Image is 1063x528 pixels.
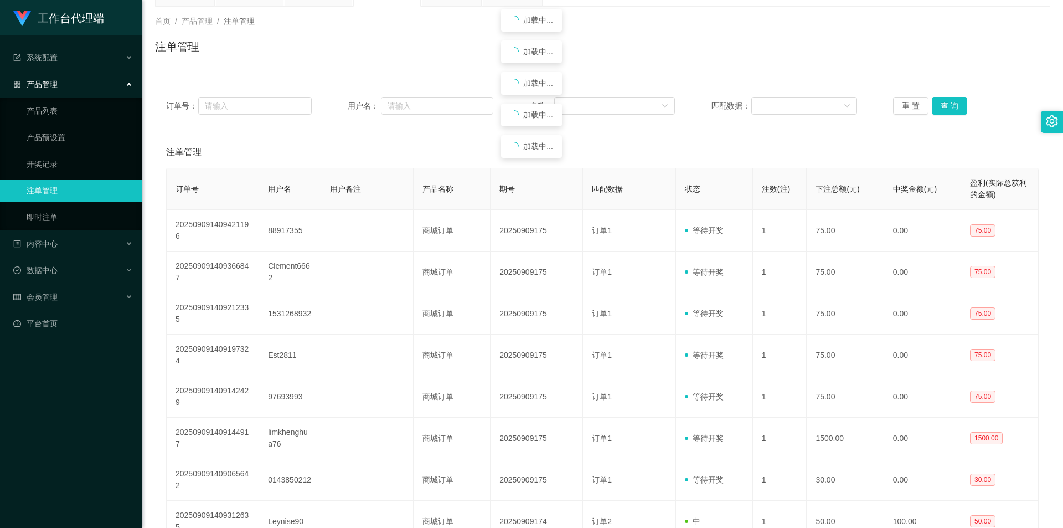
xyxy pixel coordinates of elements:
i: 图标: table [13,293,21,301]
span: 用户名 [268,184,291,193]
a: 产品预设置 [27,126,133,148]
span: 内容中心 [13,239,58,248]
span: 中奖金额(元) [893,184,937,193]
td: 0.00 [884,335,961,376]
td: 0.00 [884,293,961,335]
td: Est2811 [259,335,321,376]
td: 202509091409142429 [167,376,259,418]
span: 加载中... [523,47,553,56]
td: 商城订单 [414,252,491,293]
span: 盈利(实际总获利的金额) [970,178,1027,199]
td: 20250909175 [491,252,583,293]
td: 1 [753,335,807,376]
td: 0.00 [884,418,961,459]
td: 0143850212 [259,459,321,501]
td: 20250909175 [491,293,583,335]
td: 1 [753,418,807,459]
span: 期号 [499,184,515,193]
td: 75.00 [807,335,884,376]
h1: 工作台代理端 [38,1,104,36]
td: 商城订单 [414,210,491,252]
span: 订单1 [592,434,612,443]
i: 图标: check-circle-o [13,266,21,274]
span: 订单号： [166,100,198,112]
td: 20250909175 [491,210,583,252]
span: 匹配数据： [711,100,751,112]
input: 请输入 [381,97,493,115]
td: 97693993 [259,376,321,418]
i: 图标: appstore-o [13,80,21,88]
span: 75.00 [970,224,995,237]
span: 注单管理 [224,17,255,25]
td: 202509091409144917 [167,418,259,459]
td: 0.00 [884,252,961,293]
img: logo.9652507e.png [13,11,31,27]
a: 开奖记录 [27,153,133,175]
a: 注单管理 [27,180,133,202]
span: 50.00 [970,515,995,527]
span: 系统配置 [13,53,58,62]
i: icon: loading [510,110,519,119]
td: limkhenghua76 [259,418,321,459]
span: 产品管理 [13,80,58,89]
td: 75.00 [807,293,884,335]
input: 请输入 [198,97,311,115]
td: 0.00 [884,376,961,418]
i: icon: loading [510,47,519,56]
a: 图标: dashboard平台首页 [13,312,133,335]
button: 重 置 [893,97,928,115]
td: 202509091409421196 [167,210,259,252]
span: 等待开奖 [685,392,724,401]
td: 0.00 [884,210,961,252]
td: 75.00 [807,252,884,293]
span: 等待开奖 [685,226,724,235]
td: 1 [753,459,807,501]
span: 产品名称 [422,184,453,193]
td: 202509091409065642 [167,459,259,501]
span: 75.00 [970,266,995,278]
span: 数据中心 [13,266,58,275]
button: 查 询 [932,97,967,115]
td: 商城订单 [414,418,491,459]
span: 等待开奖 [685,475,724,484]
td: 1 [753,252,807,293]
span: 1500.00 [970,432,1003,444]
td: 30.00 [807,459,884,501]
a: 产品列表 [27,100,133,122]
span: 75.00 [970,391,995,403]
span: 30.00 [970,474,995,486]
span: 状态 [685,184,700,193]
span: 名称： [530,100,554,112]
i: 图标: profile [13,240,21,248]
td: 商城订单 [414,376,491,418]
a: 工作台代理端 [13,13,104,22]
span: 加载中... [523,142,553,151]
td: 202509091409212335 [167,293,259,335]
a: 即时注单 [27,206,133,228]
span: 中 [685,517,700,526]
td: 商城订单 [414,335,491,376]
span: 订单1 [592,475,612,484]
td: 1 [753,210,807,252]
span: 首页 [155,17,171,25]
td: 202509091409366847 [167,252,259,293]
span: / [175,17,177,25]
span: 75.00 [970,349,995,361]
span: 订单号 [176,184,199,193]
td: 88917355 [259,210,321,252]
span: 等待开奖 [685,268,724,276]
td: 20250909175 [491,335,583,376]
span: 匹配数据 [592,184,623,193]
i: 图标: setting [1046,115,1058,127]
span: 订单2 [592,517,612,526]
span: 加载中... [523,16,553,24]
td: 20250909175 [491,376,583,418]
td: 20250909175 [491,459,583,501]
span: 等待开奖 [685,434,724,443]
span: 加载中... [523,79,553,88]
td: 1 [753,376,807,418]
td: 0.00 [884,459,961,501]
td: 202509091409197324 [167,335,259,376]
i: 图标: down [844,102,850,110]
td: 商城订单 [414,293,491,335]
